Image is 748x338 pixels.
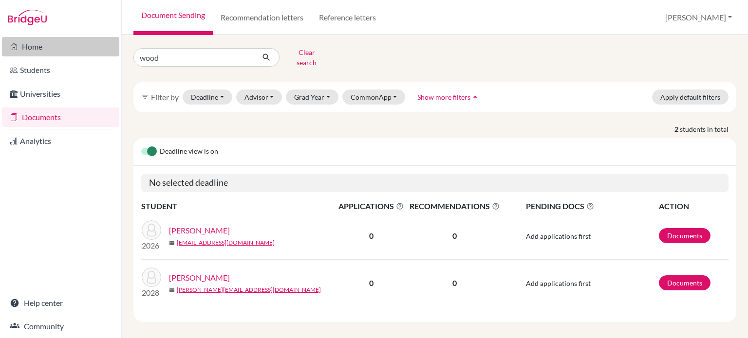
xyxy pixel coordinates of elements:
b: 0 [369,231,374,240]
a: Analytics [2,131,119,151]
th: STUDENT [141,200,336,213]
img: Wood, Rebekah [142,220,161,240]
a: [PERSON_NAME] [169,272,230,284]
th: ACTION [658,200,729,213]
p: 2026 [142,240,161,251]
b: 0 [369,278,374,287]
span: Filter by [151,92,179,102]
img: Wood, Sarah [142,267,161,287]
button: Grad Year [286,89,338,105]
button: Deadline [183,89,232,105]
p: 0 [407,230,502,242]
button: [PERSON_NAME] [661,8,736,27]
i: arrow_drop_up [470,92,480,102]
a: Students [2,60,119,80]
strong: 2 [674,124,680,134]
span: Deadline view is on [160,146,218,158]
a: [EMAIL_ADDRESS][DOMAIN_NAME] [177,238,275,247]
span: APPLICATIONS [337,200,406,212]
a: Documents [2,107,119,127]
span: mail [169,240,175,246]
button: Show more filtersarrow_drop_up [409,89,488,105]
span: Add applications first [526,232,591,240]
a: Universities [2,84,119,104]
span: Add applications first [526,279,591,287]
i: filter_list [141,93,149,101]
a: Documents [659,275,711,290]
a: Help center [2,293,119,313]
a: [PERSON_NAME][EMAIL_ADDRESS][DOMAIN_NAME] [177,285,321,294]
h5: No selected deadline [141,174,729,192]
span: Show more filters [417,93,470,101]
a: Documents [659,228,711,243]
a: Home [2,37,119,56]
a: Community [2,317,119,336]
p: 0 [407,277,502,289]
a: [PERSON_NAME] [169,225,230,236]
button: Advisor [236,89,282,105]
span: mail [169,287,175,293]
button: Apply default filters [652,89,729,105]
button: Clear search [280,45,334,70]
span: RECOMMENDATIONS [407,200,502,212]
span: PENDING DOCS [526,200,658,212]
img: Bridge-U [8,10,47,25]
button: CommonApp [342,89,406,105]
span: students in total [680,124,736,134]
input: Find student by name... [133,48,254,67]
p: 2028 [142,287,161,299]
